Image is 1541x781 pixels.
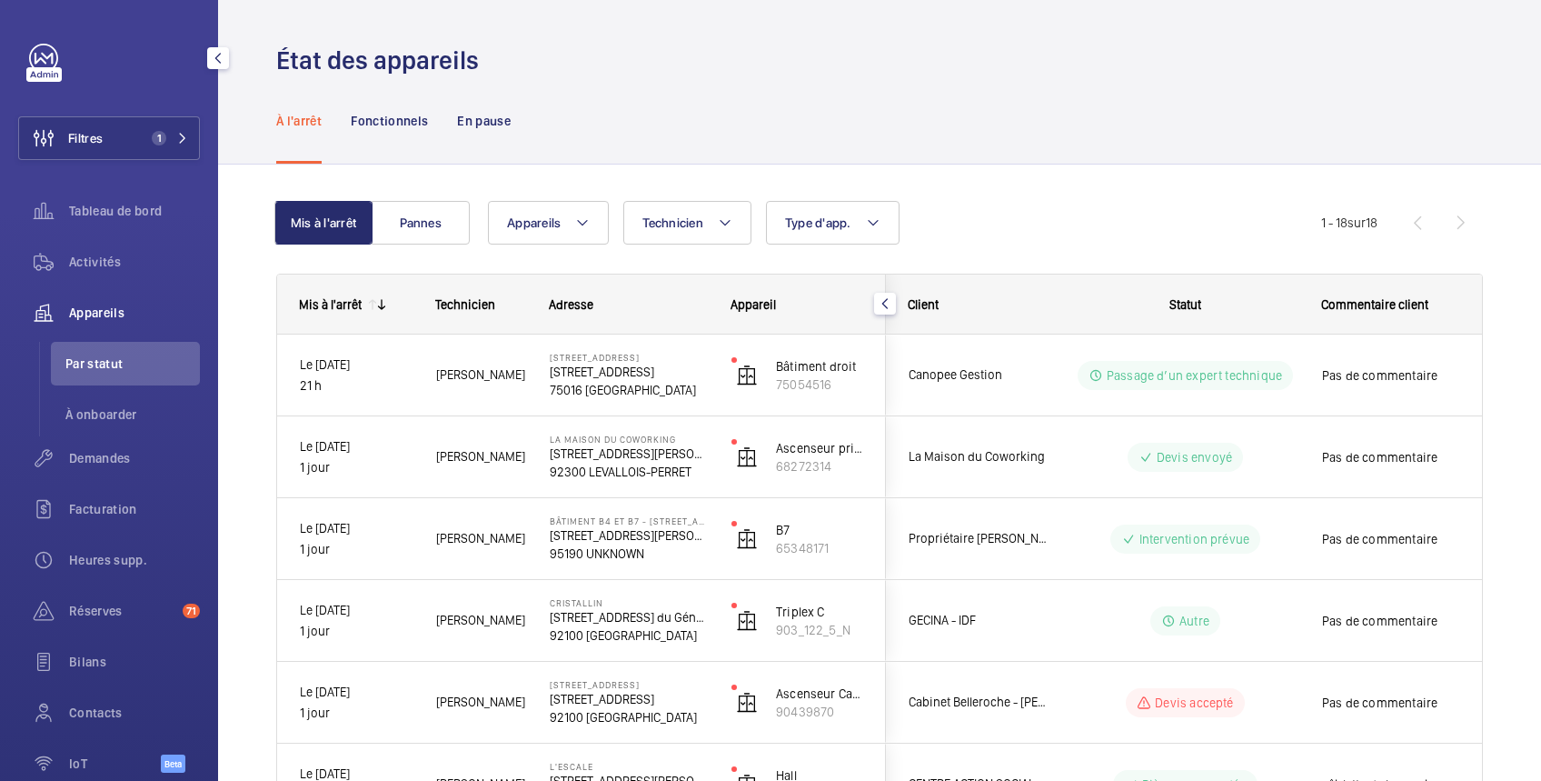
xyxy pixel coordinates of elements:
[776,457,863,476] p: 68272314
[65,355,200,373] span: Par statut
[909,446,1049,467] span: La Maison du Coworking
[736,365,758,386] img: elevator.svg
[549,297,593,312] span: Adresse
[1179,612,1209,630] p: Autre
[550,545,708,563] p: 95190 UNKNOWN
[550,608,708,626] p: [STREET_ADDRESS] du Général [PERSON_NAME]
[1322,448,1510,466] span: Pas de commentaire
[300,600,413,621] p: Le [DATE]
[69,551,200,569] span: Heures supp.
[161,755,185,773] span: Beta
[69,202,200,220] span: Tableau de bord
[69,449,200,467] span: Demandes
[1322,366,1510,385] span: Pas de commentaire
[152,131,166,145] span: 1
[300,457,413,478] p: 1 jour
[183,604,200,618] span: 71
[1322,530,1510,548] span: Pas de commentaire
[1157,448,1232,466] p: Devis envoyé
[1139,530,1249,548] p: Intervention prévue
[300,682,413,703] p: Le [DATE]
[550,526,708,545] p: [STREET_ADDRESS][PERSON_NAME]
[550,463,708,481] p: 92300 LEVALLOIS-PERRET
[1169,297,1201,312] span: Statut
[436,610,526,631] span: [PERSON_NAME]
[550,679,708,690] p: [STREET_ADDRESS]
[550,381,708,399] p: 75016 [GEOGRAPHIC_DATA]
[435,297,495,312] span: Technicien
[300,518,413,539] p: Le [DATE]
[69,755,161,773] span: IoT
[69,704,200,722] span: Contacts
[908,297,939,312] span: Client
[736,446,758,468] img: elevator.svg
[642,215,703,230] span: Technicien
[507,215,561,230] span: Appareils
[300,621,413,642] p: 1 jour
[776,375,863,394] p: 75054516
[277,416,886,498] div: Press SPACE to select this row.
[300,539,413,560] p: 1 jour
[909,365,1049,385] span: Canopee Gestion
[1322,694,1510,712] span: Pas de commentaire
[351,112,428,130] p: Fonctionnels
[550,626,708,645] p: 92100 [GEOGRAPHIC_DATA]
[776,603,863,621] p: Triplex C
[550,690,708,708] p: [STREET_ADDRESS]
[909,692,1049,713] span: Cabinet Belleroche - [PERSON_NAME]
[300,436,413,457] p: Le [DATE]
[623,201,751,245] button: Technicien
[776,357,863,375] p: Bâtiment droit
[69,653,200,671] span: Bilans
[277,498,886,580] div: Press SPACE to select this row.
[550,352,708,363] p: [STREET_ADDRESS]
[488,201,609,245] button: Appareils
[550,516,708,526] p: Bâtiment B4 et B7 - [STREET_ADDRESS][PERSON_NAME]
[372,201,470,245] button: Pannes
[766,201,900,245] button: Type d'app.
[550,445,708,463] p: [STREET_ADDRESS][PERSON_NAME]
[277,580,886,662] div: Press SPACE to select this row.
[65,406,200,424] span: À onboarder
[776,521,863,539] p: B7
[277,662,886,744] div: Press SPACE to select this row.
[436,692,526,713] span: [PERSON_NAME]
[274,201,373,245] button: Mis à l'arrêt
[909,528,1049,549] span: Propriétaire [PERSON_NAME] - [PERSON_NAME]
[550,597,708,608] p: Cristallin
[776,621,863,639] p: 903_122_5_N
[1322,612,1510,630] span: Pas de commentaire
[277,335,886,416] div: Press SPACE to select this row.
[1321,216,1377,229] span: 1 - 18 18
[550,363,708,381] p: [STREET_ADDRESS]
[436,446,526,467] span: [PERSON_NAME]
[736,528,758,550] img: elevator.svg
[776,685,863,703] p: Ascenseur Cage C Principal
[300,703,413,724] p: 1 jour
[436,528,526,549] span: [PERSON_NAME]
[436,365,526,385] span: [PERSON_NAME]
[69,253,200,271] span: Activités
[1155,694,1233,712] p: Devis accepté
[1347,215,1366,230] span: sur
[776,703,863,721] p: 90439870
[18,116,200,160] button: Filtres1
[785,215,851,230] span: Type d'app.
[69,304,200,322] span: Appareils
[550,761,708,772] p: L'escale
[550,434,708,445] p: La Maison du Coworking
[69,602,175,620] span: Réserves
[68,129,103,147] span: Filtres
[776,439,863,457] p: Ascenseur principal
[731,297,864,312] div: Appareil
[276,112,322,130] p: À l'arrêt
[736,692,758,714] img: elevator.svg
[276,44,490,77] h1: État des appareils
[69,500,200,518] span: Facturation
[1321,297,1428,312] span: Commentaire client
[300,375,413,396] p: 21 h
[550,708,708,726] p: 92100 [GEOGRAPHIC_DATA]
[909,610,1049,631] span: GECINA - IDF
[299,297,362,312] div: Mis à l'arrêt
[776,539,863,557] p: 65348171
